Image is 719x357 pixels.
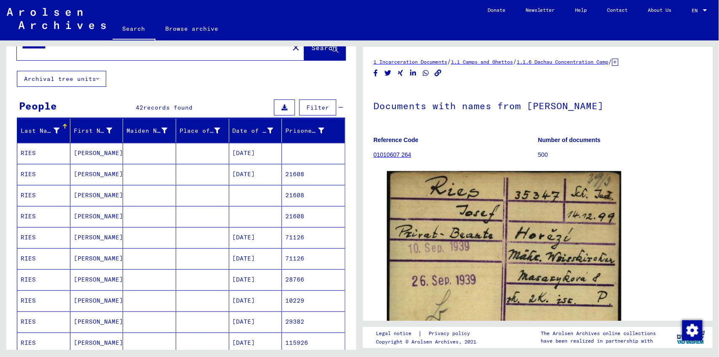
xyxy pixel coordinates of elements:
[70,119,123,142] mat-header-cell: First Name
[233,124,284,137] div: Date of Birth
[17,206,70,227] mat-cell: RIES
[421,68,430,78] button: Share on WhatsApp
[229,164,282,185] mat-cell: [DATE]
[373,59,447,65] a: 1 Incarceration Documents
[229,290,282,311] mat-cell: [DATE]
[409,68,418,78] button: Share on LinkedIn
[74,126,113,135] div: First Name
[282,290,345,311] mat-cell: 10229
[17,71,106,87] button: Archival tree units
[541,330,656,337] p: The Arolsen Archives online collections
[113,19,156,40] a: Search
[229,333,282,353] mat-cell: [DATE]
[285,126,324,135] div: Prisoner #
[17,185,70,206] mat-cell: RIES
[17,311,70,332] mat-cell: RIES
[17,248,70,269] mat-cell: RIES
[376,329,480,338] div: |
[233,126,274,135] div: Date of Birth
[144,104,193,111] span: records found
[282,164,345,185] mat-cell: 21608
[17,119,70,142] mat-header-cell: Last Name
[136,104,144,111] span: 42
[675,327,707,348] img: yv_logo.png
[70,333,123,353] mat-cell: [PERSON_NAME]
[180,126,220,135] div: Place of Birth
[70,185,123,206] mat-cell: [PERSON_NAME]
[376,329,419,338] a: Legal notice
[451,59,513,65] a: 1.1 Camps and Ghettos
[513,58,517,65] span: /
[396,68,405,78] button: Share on Xing
[70,290,123,311] mat-cell: [PERSON_NAME]
[373,151,411,158] a: 01010607 264
[311,43,337,52] span: Search
[126,126,167,135] div: Maiden Name
[282,333,345,353] mat-cell: 115926
[229,143,282,164] mat-cell: [DATE]
[21,124,70,137] div: Last Name
[291,43,301,53] mat-icon: close
[7,8,106,29] img: Arolsen_neg.svg
[371,68,380,78] button: Share on Facebook
[70,311,123,332] mat-cell: [PERSON_NAME]
[282,269,345,290] mat-cell: 28766
[17,143,70,164] mat-cell: RIES
[608,58,612,65] span: /
[229,311,282,332] mat-cell: [DATE]
[70,206,123,227] mat-cell: [PERSON_NAME]
[19,98,57,113] div: People
[304,34,346,60] button: Search
[517,59,608,65] a: 1.1.6 Dachau Concentration Camp
[538,137,601,143] b: Number of documents
[17,333,70,353] mat-cell: RIES
[538,150,703,159] p: 500
[282,119,345,142] mat-header-cell: Prisoner #
[156,19,229,39] a: Browse archive
[282,185,345,206] mat-cell: 21608
[434,68,443,78] button: Copy link
[70,248,123,269] mat-cell: [PERSON_NAME]
[17,269,70,290] mat-cell: RIES
[70,269,123,290] mat-cell: [PERSON_NAME]
[285,124,335,137] div: Prisoner #
[282,248,345,269] mat-cell: 71126
[229,248,282,269] mat-cell: [DATE]
[229,227,282,248] mat-cell: [DATE]
[384,68,392,78] button: Share on Twitter
[692,8,701,13] span: EN
[176,119,229,142] mat-header-cell: Place of Birth
[21,126,59,135] div: Last Name
[229,119,282,142] mat-header-cell: Date of Birth
[74,124,123,137] div: First Name
[387,171,621,354] img: 001.jpg
[282,227,345,248] mat-cell: 71126
[306,104,329,111] span: Filter
[373,86,702,123] h1: Documents with names from [PERSON_NAME]
[422,329,480,338] a: Privacy policy
[17,290,70,311] mat-cell: RIES
[17,164,70,185] mat-cell: RIES
[447,58,451,65] span: /
[17,227,70,248] mat-cell: RIES
[70,143,123,164] mat-cell: [PERSON_NAME]
[541,337,656,345] p: have been realized in partnership with
[373,137,419,143] b: Reference Code
[376,338,480,346] p: Copyright © Arolsen Archives, 2021
[682,320,703,341] img: Change consent
[282,206,345,227] mat-cell: 21608
[126,124,178,137] div: Maiden Name
[70,164,123,185] mat-cell: [PERSON_NAME]
[287,39,304,56] button: Clear
[180,124,231,137] div: Place of Birth
[123,119,176,142] mat-header-cell: Maiden Name
[229,269,282,290] mat-cell: [DATE]
[282,311,345,332] mat-cell: 29382
[299,99,336,115] button: Filter
[70,227,123,248] mat-cell: [PERSON_NAME]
